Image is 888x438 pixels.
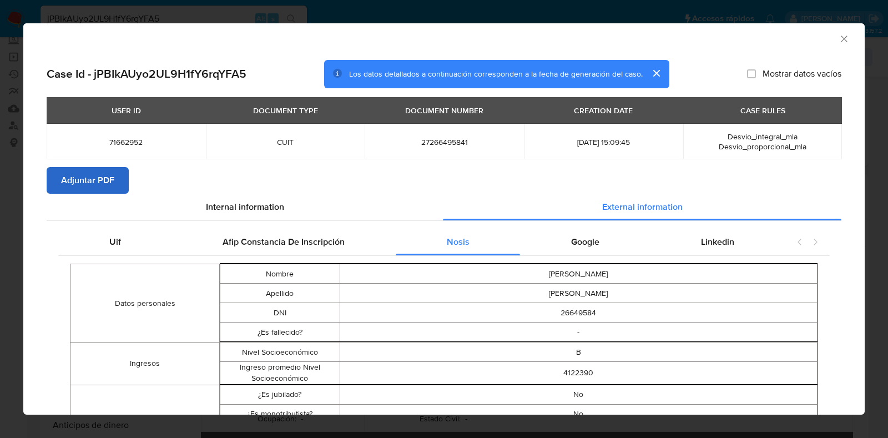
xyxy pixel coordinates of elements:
[340,404,818,424] td: No
[602,200,683,213] span: External information
[47,167,129,194] button: Adjuntar PDF
[567,101,639,120] div: CREATION DATE
[340,385,818,404] td: No
[61,168,114,193] span: Adjuntar PDF
[643,60,669,87] button: cerrar
[105,101,148,120] div: USER ID
[220,404,340,424] td: ¿Es monotributista?
[747,69,756,78] input: Mostrar datos vacíos
[70,343,220,385] td: Ingresos
[728,131,798,142] span: Desvio_integral_mla
[734,101,792,120] div: CASE RULES
[109,235,121,248] span: Uif
[206,200,284,213] span: Internal information
[246,101,325,120] div: DOCUMENT TYPE
[223,235,345,248] span: Afip Constancia De Inscripción
[47,194,841,220] div: Detailed info
[447,235,470,248] span: Nosis
[839,33,849,43] button: Cerrar ventana
[537,137,670,147] span: [DATE] 15:09:45
[349,68,643,79] span: Los datos detallados a continuación corresponden a la fecha de generación del caso.
[47,67,246,81] h2: Case Id - jPBIkAUyo2UL9H1fY6rqYFA5
[23,23,865,415] div: closure-recommendation-modal
[60,137,193,147] span: 71662952
[340,362,818,384] td: 4122390
[340,343,818,362] td: B
[220,323,340,342] td: ¿Es fallecido?
[398,101,490,120] div: DOCUMENT NUMBER
[220,343,340,362] td: Nivel Socioeconómico
[763,68,841,79] span: Mostrar datos vacíos
[70,264,220,343] td: Datos personales
[719,141,806,152] span: Desvio_proporcional_mla
[220,264,340,284] td: Nombre
[701,235,734,248] span: Linkedin
[219,137,352,147] span: CUIT
[220,385,340,404] td: ¿Es jubilado?
[220,362,340,384] td: Ingreso promedio Nivel Socioeconómico
[220,303,340,323] td: DNI
[571,235,599,248] span: Google
[340,323,818,342] td: -
[340,264,818,284] td: [PERSON_NAME]
[378,137,511,147] span: 27266495841
[340,284,818,303] td: [PERSON_NAME]
[220,284,340,303] td: Apellido
[340,303,818,323] td: 26649584
[58,229,785,255] div: Detailed external info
